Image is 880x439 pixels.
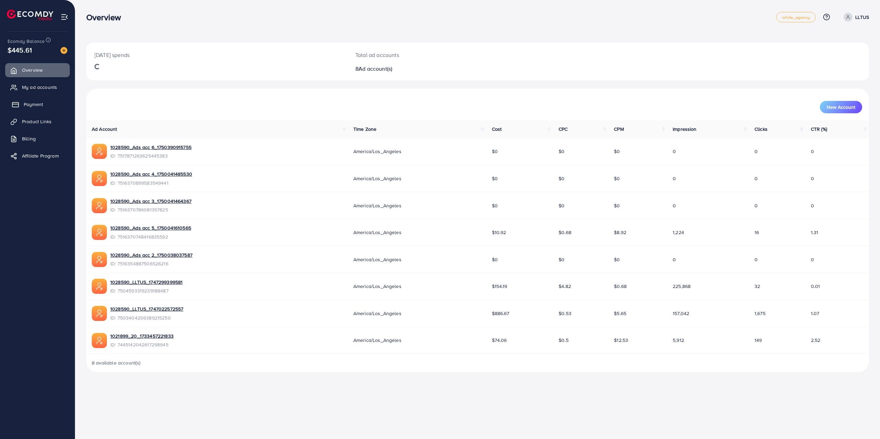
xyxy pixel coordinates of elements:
span: $10.92 [492,229,506,236]
span: $0.53 [559,310,571,317]
span: America/Los_Angeles [353,175,401,182]
span: $4.82 [559,283,571,290]
span: My ad accounts [22,84,57,91]
span: ID: 7516370748416835592 [110,233,191,240]
span: $0 [614,202,620,209]
a: 1028590_Ads acc 6_1750390915755 [110,144,191,151]
span: $0.68 [614,283,627,290]
span: 0 [755,256,758,263]
span: $0 [492,175,498,182]
span: 225,868 [673,283,691,290]
span: America/Los_Angeles [353,337,401,344]
a: Payment [5,97,70,111]
span: $8.92 [614,229,626,236]
a: Overview [5,63,70,77]
img: ic-ads-acc.e4c84228.svg [92,279,107,294]
span: $445.61 [8,45,32,55]
img: ic-ads-acc.e4c84228.svg [92,225,107,240]
span: ID: 7445142042617298945 [110,341,174,348]
a: 1021899_20_1733457221833 [110,333,174,339]
img: ic-ads-acc.e4c84228.svg [92,144,107,159]
span: 0 [673,175,676,182]
img: ic-ads-acc.e4c84228.svg [92,252,107,267]
span: New Account [827,105,855,109]
span: 1.07 [811,310,819,317]
span: America/Los_Angeles [353,283,401,290]
span: Overview [22,67,43,73]
span: ID: 7517871263625445383 [110,152,191,159]
span: $886.67 [492,310,509,317]
span: 157,042 [673,310,689,317]
span: 0 [811,202,814,209]
img: logo [7,10,53,20]
span: $12.53 [614,337,628,344]
span: Billing [22,135,36,142]
span: Affiliate Program [22,152,59,159]
span: America/Los_Angeles [353,229,401,236]
a: 1028590_Ads acc 3_1750041464367 [110,198,191,205]
span: $0 [559,256,564,263]
span: 0 [755,148,758,155]
a: 1028590_Ads acc 4_1750041485530 [110,171,192,177]
img: ic-ads-acc.e4c84228.svg [92,198,107,213]
span: Cost [492,126,502,132]
span: 1,675 [755,310,766,317]
span: ID: 7516354887506526216 [110,260,192,267]
span: $0 [559,148,564,155]
a: 1028590_LLTUS_1747299399581 [110,279,183,286]
img: ic-ads-acc.e4c84228.svg [92,171,107,186]
img: ic-ads-acc.e4c84228.svg [92,306,107,321]
span: Product Links [22,118,52,125]
span: America/Los_Angeles [353,256,401,263]
span: Ad account(s) [359,65,392,72]
span: $0 [614,148,620,155]
a: Affiliate Program [5,149,70,163]
a: LLTUS [841,13,869,22]
span: 0 [673,256,676,263]
span: $5.65 [614,310,626,317]
span: Ad Account [92,126,117,132]
span: Impression [673,126,697,132]
span: $0 [492,256,498,263]
span: $0 [614,175,620,182]
span: $74.06 [492,337,507,344]
a: 1028590_LLTUS_1747022572557 [110,305,183,312]
span: 149 [755,337,762,344]
p: Total ad accounts [355,51,535,59]
img: menu [60,13,68,21]
span: America/Los_Angeles [353,202,401,209]
span: 0 [673,202,676,209]
a: Billing [5,132,70,146]
span: 5,912 [673,337,684,344]
span: ID: 7516370899583549441 [110,180,192,186]
span: Ecomdy Balance [8,38,45,45]
span: CPM [614,126,624,132]
span: 16 [755,229,759,236]
span: 2.52 [811,337,821,344]
span: Payment [24,101,43,108]
span: 0 [811,256,814,263]
span: 0.01 [811,283,820,290]
span: America/Los_Angeles [353,310,401,317]
span: 1,224 [673,229,684,236]
span: Clicks [755,126,768,132]
span: white_agency [782,15,810,20]
span: $154.19 [492,283,507,290]
span: $0 [559,202,564,209]
span: ID: 7504593319239188487 [110,287,183,294]
a: 1028590_Ads acc 5_1750041610565 [110,224,191,231]
span: 1.31 [811,229,818,236]
span: 0 [811,148,814,155]
img: ic-ads-acc.e4c84228.svg [92,333,107,348]
span: 0 [755,202,758,209]
span: 8 available account(s) [92,359,141,366]
p: [DATE] spends [95,51,339,59]
span: 0 [755,175,758,182]
span: ID: 7516370786081357825 [110,206,191,213]
span: CPC [559,126,568,132]
a: white_agency [776,12,816,22]
span: $0 [492,202,498,209]
span: ID: 7503404206389215250 [110,314,183,321]
span: 0 [811,175,814,182]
